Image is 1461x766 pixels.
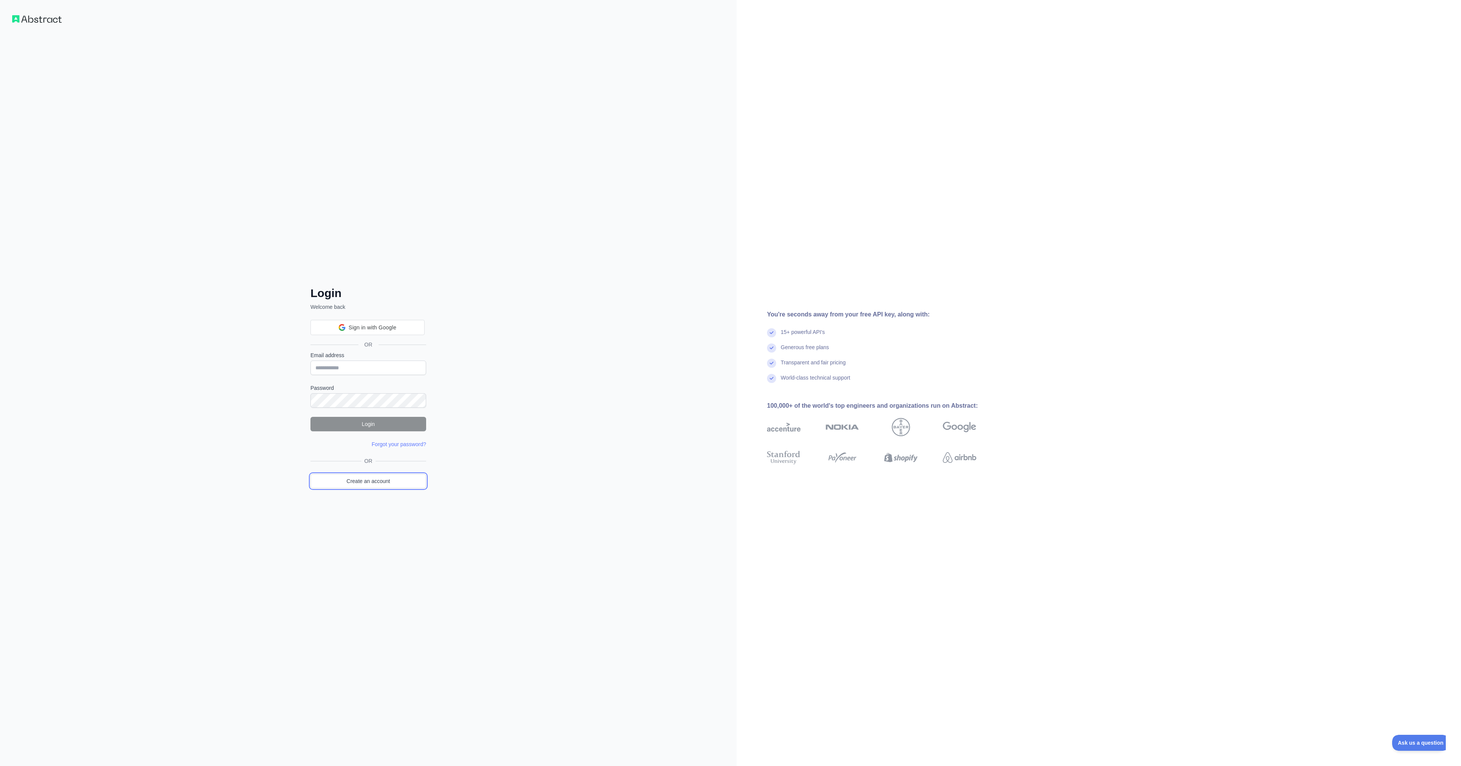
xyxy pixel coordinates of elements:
p: Welcome back [310,303,426,311]
img: airbnb [943,449,976,466]
a: Create an account [310,474,426,488]
div: Transparent and fair pricing [781,359,846,374]
img: bayer [892,418,910,436]
img: google [943,418,976,436]
div: 100,000+ of the world's top engineers and organizations run on Abstract: [767,401,1001,410]
img: Workflow [12,15,62,23]
div: 15+ powerful API's [781,328,825,343]
img: check mark [767,343,776,353]
label: Email address [310,351,426,359]
img: shopify [884,449,918,466]
img: nokia [826,418,859,436]
span: Sign in with Google [349,324,396,332]
div: Generous free plans [781,343,829,359]
div: You're seconds away from your free API key, along with: [767,310,1001,319]
span: OR [358,341,379,348]
div: Sign in with Google [310,320,425,335]
label: Password [310,384,426,392]
img: stanford university [767,449,801,466]
div: World-class technical support [781,374,850,389]
a: Forgot your password? [372,441,426,447]
img: check mark [767,328,776,337]
img: check mark [767,359,776,368]
h2: Login [310,286,426,300]
img: check mark [767,374,776,383]
iframe: Toggle Customer Support [1392,735,1446,751]
img: accenture [767,418,801,436]
img: payoneer [826,449,859,466]
button: Login [310,417,426,431]
span: OR [361,457,376,465]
